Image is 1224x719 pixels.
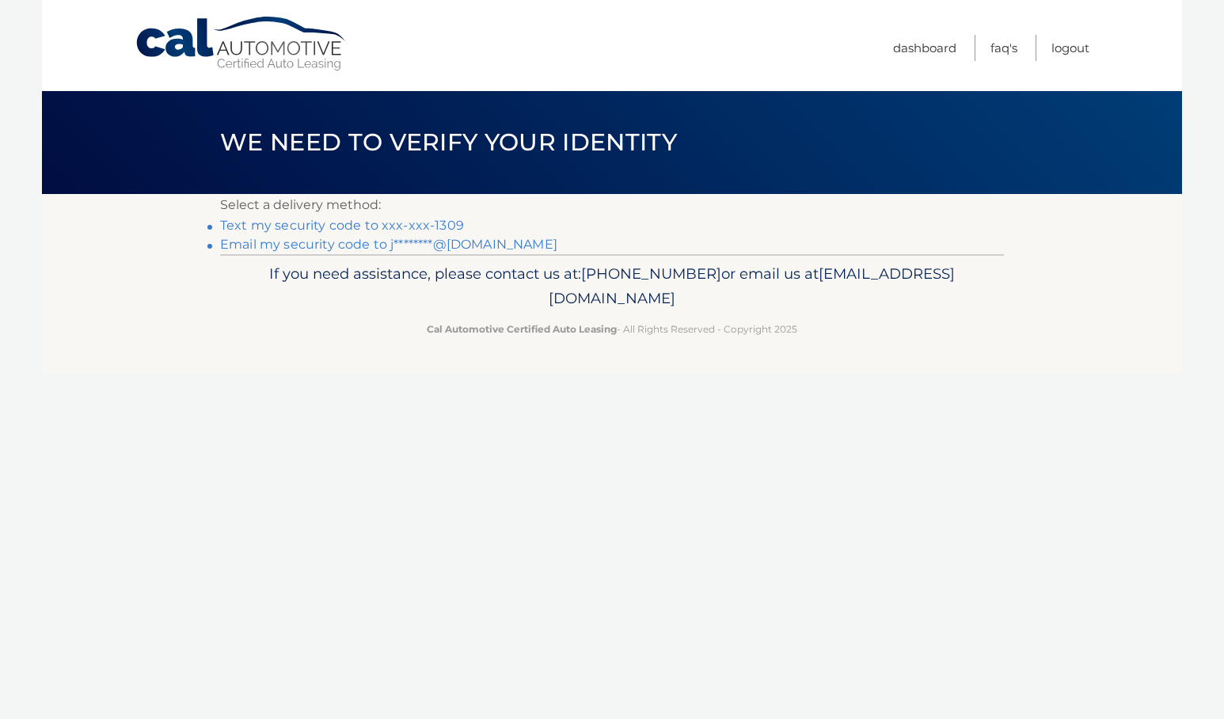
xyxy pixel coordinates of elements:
[220,237,557,252] a: Email my security code to j********@[DOMAIN_NAME]
[1051,35,1089,61] a: Logout
[893,35,956,61] a: Dashboard
[220,127,677,157] span: We need to verify your identity
[230,261,994,312] p: If you need assistance, please contact us at: or email us at
[427,323,617,335] strong: Cal Automotive Certified Auto Leasing
[135,16,348,72] a: Cal Automotive
[220,194,1004,216] p: Select a delivery method:
[220,218,464,233] a: Text my security code to xxx-xxx-1309
[230,321,994,337] p: - All Rights Reserved - Copyright 2025
[990,35,1017,61] a: FAQ's
[581,264,721,283] span: [PHONE_NUMBER]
